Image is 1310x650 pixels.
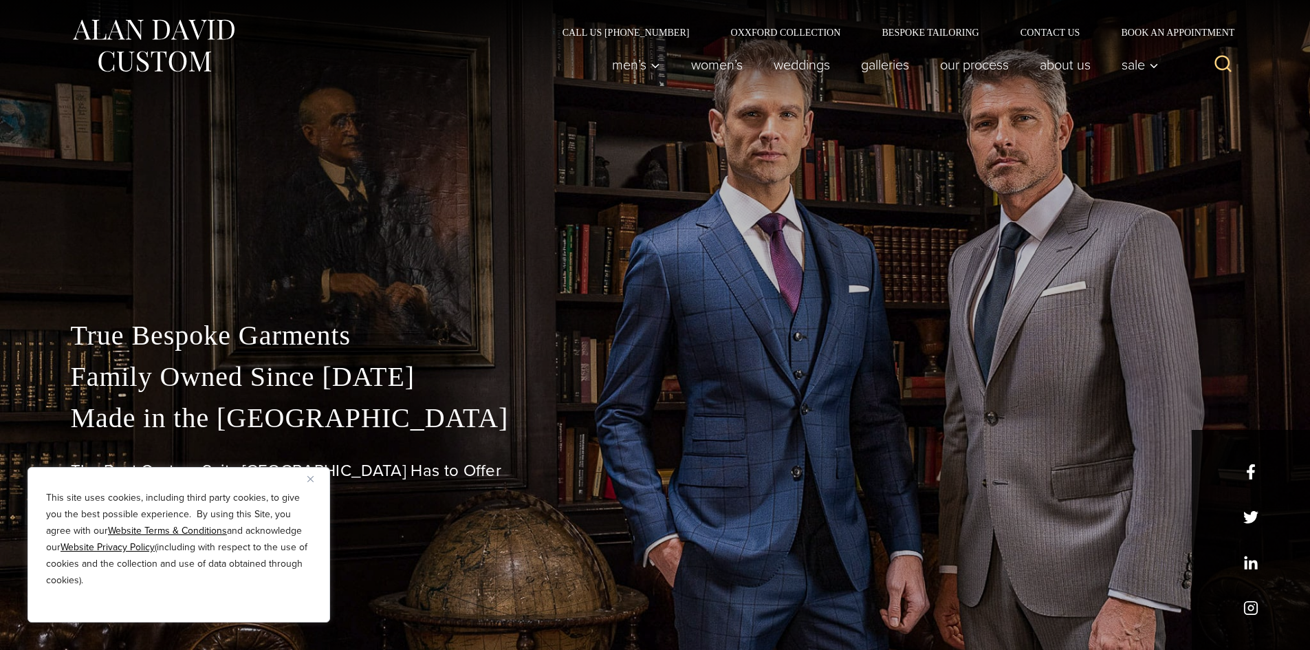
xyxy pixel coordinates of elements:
a: Book an Appointment [1100,28,1239,37]
a: Website Privacy Policy [61,540,155,554]
a: Call Us [PHONE_NUMBER] [542,28,710,37]
a: Women’s [675,51,758,78]
a: Contact Us [1000,28,1101,37]
h1: The Best Custom Suits [GEOGRAPHIC_DATA] Has to Offer [71,461,1240,481]
button: View Search Form [1207,48,1240,81]
nav: Secondary Navigation [542,28,1240,37]
a: Website Terms & Conditions [108,523,227,538]
a: weddings [758,51,845,78]
img: Close [307,476,314,482]
p: This site uses cookies, including third party cookies, to give you the best possible experience. ... [46,490,312,589]
a: Oxxford Collection [710,28,861,37]
span: Sale [1122,58,1159,72]
a: About Us [1024,51,1106,78]
nav: Primary Navigation [596,51,1166,78]
p: True Bespoke Garments Family Owned Since [DATE] Made in the [GEOGRAPHIC_DATA] [71,315,1240,439]
a: Galleries [845,51,924,78]
span: Men’s [612,58,660,72]
img: Alan David Custom [71,15,236,76]
a: Our Process [924,51,1024,78]
button: Close [307,470,324,487]
a: Bespoke Tailoring [861,28,999,37]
